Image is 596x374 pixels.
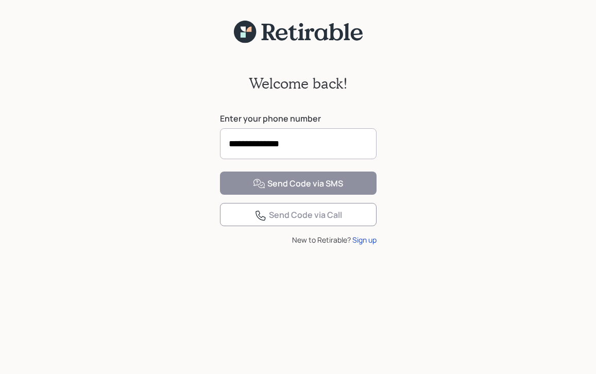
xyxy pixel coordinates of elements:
[220,113,377,124] label: Enter your phone number
[249,75,348,92] h2: Welcome back!
[220,172,377,195] button: Send Code via SMS
[253,178,343,190] div: Send Code via SMS
[220,203,377,226] button: Send Code via Call
[220,234,377,245] div: New to Retirable?
[254,209,342,222] div: Send Code via Call
[352,234,377,245] div: Sign up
